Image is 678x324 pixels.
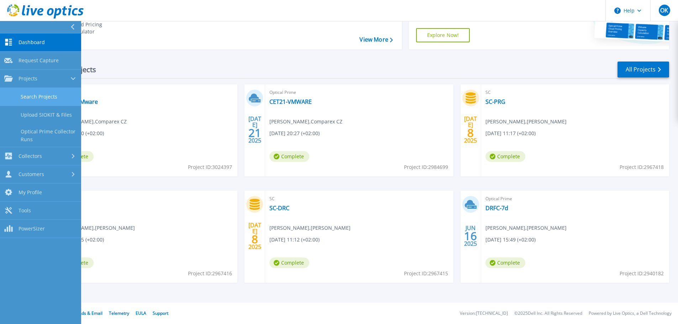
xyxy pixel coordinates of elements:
a: Telemetry [109,310,129,316]
span: [PERSON_NAME] , [PERSON_NAME] [485,118,567,126]
span: Complete [269,151,309,162]
span: Request Capture [19,57,59,64]
span: PowerSizer [19,225,45,232]
span: [PERSON_NAME] , [PERSON_NAME] [485,224,567,232]
span: [DATE] 15:49 (+02:00) [485,236,536,244]
span: 8 [467,130,474,136]
span: Project ID: 2984699 [404,163,448,171]
span: 8 [252,236,258,242]
a: Ads & Email [79,310,103,316]
span: Customers [19,171,44,177]
a: EULA [136,310,146,316]
span: Project ID: 3024397 [188,163,232,171]
span: 16 [464,233,477,239]
span: Project ID: 2967416 [188,270,232,277]
span: Complete [485,151,525,162]
span: Tools [19,207,31,214]
span: Project ID: 2967415 [404,270,448,277]
span: Optical Prime [485,195,665,203]
span: Project ID: 2940182 [620,270,664,277]
span: [DATE] 11:12 (+02:00) [269,236,320,244]
span: Collectors [19,153,42,159]
span: Optical Prime [269,89,449,96]
span: [DATE] 20:27 (+02:00) [269,129,320,137]
div: [DATE] 2025 [464,117,477,143]
span: SC [54,195,233,203]
a: Support [153,310,168,316]
span: OK [660,7,668,13]
a: View More [359,36,393,43]
span: SC [269,195,449,203]
span: [PERSON_NAME] , Comparex CZ [54,118,127,126]
span: 21 [248,130,261,136]
span: [PERSON_NAME] , Comparex CZ [269,118,342,126]
a: All Projects [617,62,669,78]
a: CET21-VMWARE [269,98,312,105]
span: [DATE] 11:17 (+02:00) [485,129,536,137]
a: DRFC-7d [485,205,508,212]
div: [DATE] 2025 [248,223,262,249]
a: Explore Now! [416,28,470,42]
a: Cloud Pricing Calculator [51,19,130,37]
span: [PERSON_NAME] , [PERSON_NAME] [269,224,351,232]
span: SC [485,89,665,96]
span: Optical Prime [54,89,233,96]
a: SC-PRG [485,98,505,105]
li: Powered by Live Optics, a Dell Technology [589,311,672,316]
li: © 2025 Dell Inc. All Rights Reserved [514,311,582,316]
div: [DATE] 2025 [248,117,262,143]
span: Complete [485,257,525,268]
span: Dashboard [19,39,45,46]
span: [PERSON_NAME] , [PERSON_NAME] [54,224,135,232]
span: My Profile [19,189,42,196]
li: Version: [TECHNICAL_ID] [460,311,508,316]
span: Complete [269,257,309,268]
div: JUN 2025 [464,223,477,249]
div: Cloud Pricing Calculator [70,21,127,35]
a: SC-DRC [269,205,289,212]
span: Project ID: 2967418 [620,163,664,171]
span: Projects [19,75,37,82]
